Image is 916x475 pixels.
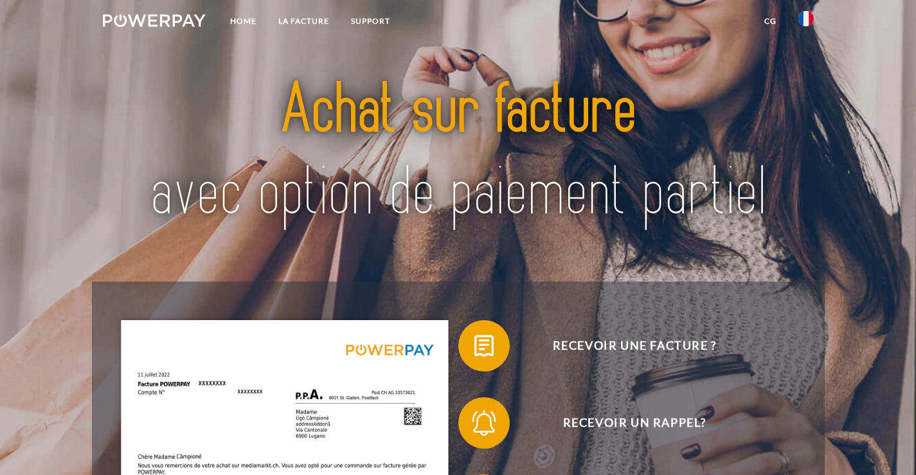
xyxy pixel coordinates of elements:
[458,320,793,372] button: Recevoir une facture ?
[103,14,206,27] img: logo-powerpay-white.svg
[477,397,792,449] span: Recevoir un rappel?
[219,10,267,33] a: Home
[477,320,792,372] span: Recevoir une facture ?
[753,10,787,33] a: CG
[468,407,500,439] img: qb_bell.svg
[267,10,340,33] a: LA FACTURE
[340,10,401,33] a: Support
[468,330,500,362] img: qb_bill.svg
[138,48,778,256] img: title-powerpay_fr.svg
[798,11,814,26] img: fr
[458,397,793,449] button: Recevoir un rappel?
